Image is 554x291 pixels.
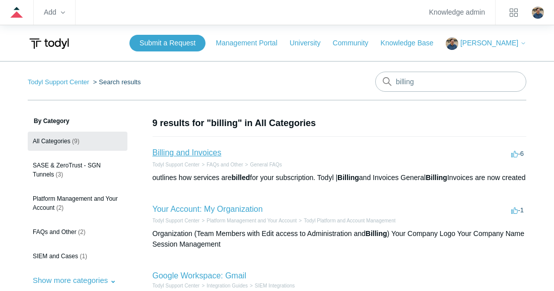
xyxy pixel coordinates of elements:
li: Todyl Support Center [153,217,200,224]
span: (2) [56,204,64,211]
a: Todyl Platform and Account Management [304,218,395,223]
a: Your Account: My Organization [153,205,263,213]
a: General FAQs [250,162,282,167]
li: Search results [91,78,141,86]
a: Todyl Support Center [153,218,200,223]
span: (3) [56,171,63,178]
li: Todyl Support Center [153,282,200,289]
span: -1 [511,206,524,214]
a: Platform Management and Your Account (2) [28,189,127,217]
span: SIEM and Cases [33,253,78,260]
span: -6 [511,150,524,157]
a: Platform Management and Your Account [206,218,297,223]
div: outlines how services are for your subscription. Todyl | and Invoices General Invoices are now cr... [153,172,527,183]
input: Search [375,72,526,92]
li: Todyl Support Center [153,161,200,168]
span: (2) [78,228,86,236]
span: (9) [72,138,80,145]
a: FAQs and Other [206,162,243,167]
span: (1) [80,253,87,260]
a: Knowledge Base [381,38,444,48]
a: SIEM and Cases (1) [28,247,127,266]
li: SIEM Integrations [248,282,295,289]
button: Show more categories [28,271,121,289]
em: Billing [426,173,447,182]
em: Billing [366,229,387,238]
li: Integration Guides [199,282,248,289]
a: All Categories (9) [28,132,127,151]
zd-hc-trigger: Add [44,10,65,15]
li: General FAQs [243,161,282,168]
a: FAQs and Other (2) [28,222,127,242]
a: Billing and Invoices [153,148,222,157]
span: Platform Management and Your Account [33,195,118,211]
a: SIEM Integrations [255,283,295,288]
li: Todyl Support Center [28,78,91,86]
a: SASE & ZeroTrust - SGN Tunnels (3) [28,156,127,184]
h1: 9 results for "billing" in All Categories [153,117,527,130]
li: Todyl Platform and Account Management [297,217,395,224]
span: All Categories [33,138,71,145]
h3: By Category [28,117,127,126]
a: Todyl Support Center [28,78,89,86]
span: FAQs and Other [33,228,77,236]
a: Management Portal [216,38,288,48]
a: Google Workspace: Gmail [153,271,246,280]
button: [PERSON_NAME] [446,37,526,50]
a: University [290,38,330,48]
img: user avatar [532,7,544,19]
em: billed [232,173,250,182]
a: Community [333,38,379,48]
img: Todyl Support Center Help Center home page [28,34,71,53]
a: Todyl Support Center [153,283,200,288]
span: [PERSON_NAME] [460,39,518,47]
li: FAQs and Other [199,161,243,168]
a: Todyl Support Center [153,162,200,167]
a: Integration Guides [206,283,248,288]
a: Knowledge admin [429,10,485,15]
span: SASE & ZeroTrust - SGN Tunnels [33,162,101,178]
zd-hc-trigger: Click your profile icon to open the profile menu [532,7,544,19]
div: Organization (Team Members with Edit access to Administration and ) Your Company Logo Your Compan... [153,228,527,250]
li: Platform Management and Your Account [199,217,297,224]
em: Billing [337,173,359,182]
a: Submit a Request [129,35,205,51]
